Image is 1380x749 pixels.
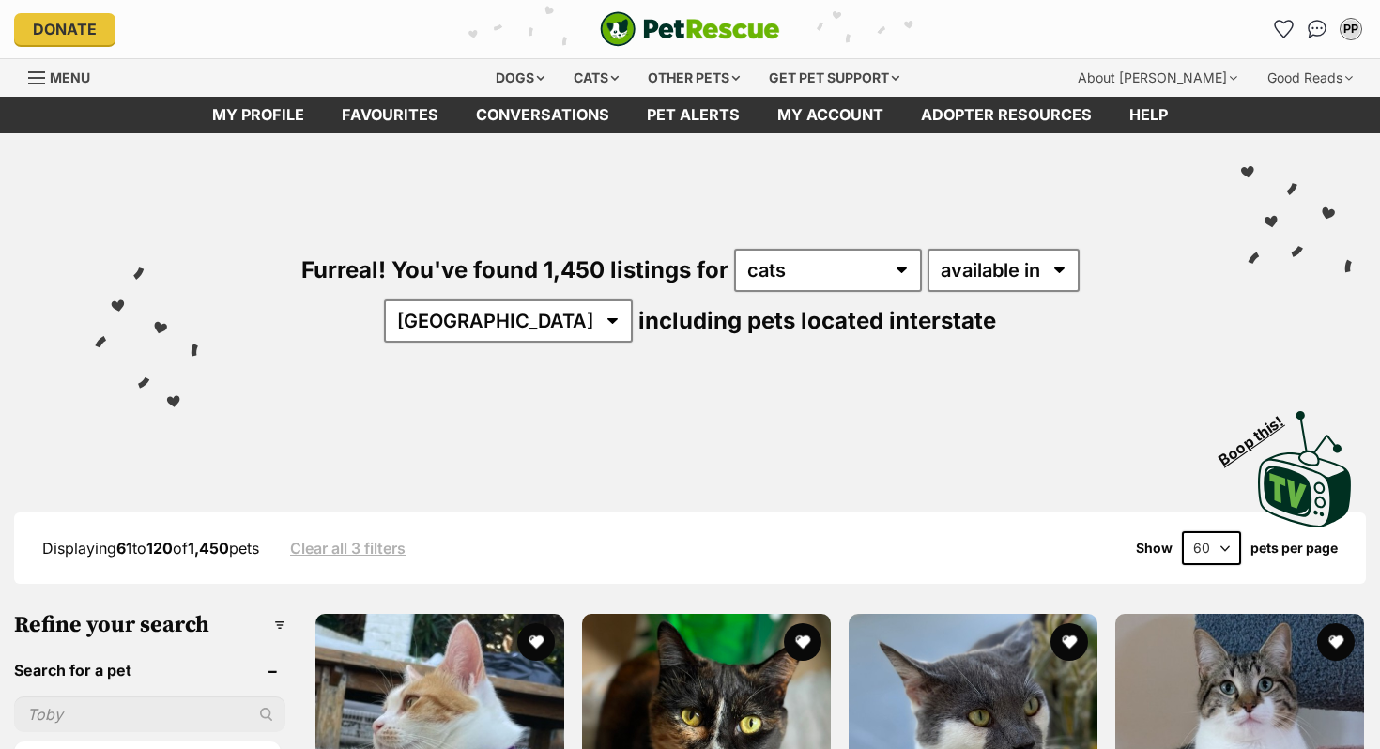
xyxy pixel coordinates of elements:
div: About [PERSON_NAME] [1065,59,1250,97]
a: Help [1111,97,1187,133]
button: favourite [517,623,555,661]
a: Menu [28,59,103,93]
a: Adopter resources [902,97,1111,133]
a: Favourites [1268,14,1298,44]
div: Dogs [483,59,558,97]
a: PetRescue [600,11,780,47]
div: Get pet support [756,59,912,97]
button: favourite [1050,623,1088,661]
a: Conversations [1302,14,1332,44]
label: pets per page [1250,541,1338,556]
img: logo-cat-932fe2b9b8326f06289b0f2fb663e598f794de774fb13d1741a6617ecf9a85b4.svg [600,11,780,47]
div: Cats [560,59,632,97]
span: Show [1136,541,1173,556]
span: Displaying to of pets [42,539,259,558]
button: My account [1336,14,1366,44]
a: Favourites [323,97,457,133]
strong: 61 [116,539,132,558]
span: Boop this! [1216,401,1302,468]
ul: Account quick links [1268,14,1366,44]
a: Boop this! [1258,394,1352,531]
img: chat-41dd97257d64d25036548639549fe6c8038ab92f7586957e7f3b1b290dea8141.svg [1308,20,1327,38]
a: My account [759,97,902,133]
strong: 120 [146,539,173,558]
div: PP [1342,20,1360,38]
div: Good Reads [1254,59,1366,97]
button: favourite [1317,623,1355,661]
button: favourite [784,623,821,661]
h3: Refine your search [14,612,285,638]
span: Menu [50,69,90,85]
a: conversations [457,97,628,133]
a: Pet alerts [628,97,759,133]
input: Toby [14,696,285,732]
a: My profile [193,97,323,133]
span: including pets located interstate [638,307,996,334]
strong: 1,450 [188,539,229,558]
a: Donate [14,13,115,45]
span: Furreal! You've found 1,450 listings for [301,256,728,283]
div: Other pets [635,59,753,97]
img: PetRescue TV logo [1258,411,1352,527]
header: Search for a pet [14,662,285,679]
a: Clear all 3 filters [290,540,406,557]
